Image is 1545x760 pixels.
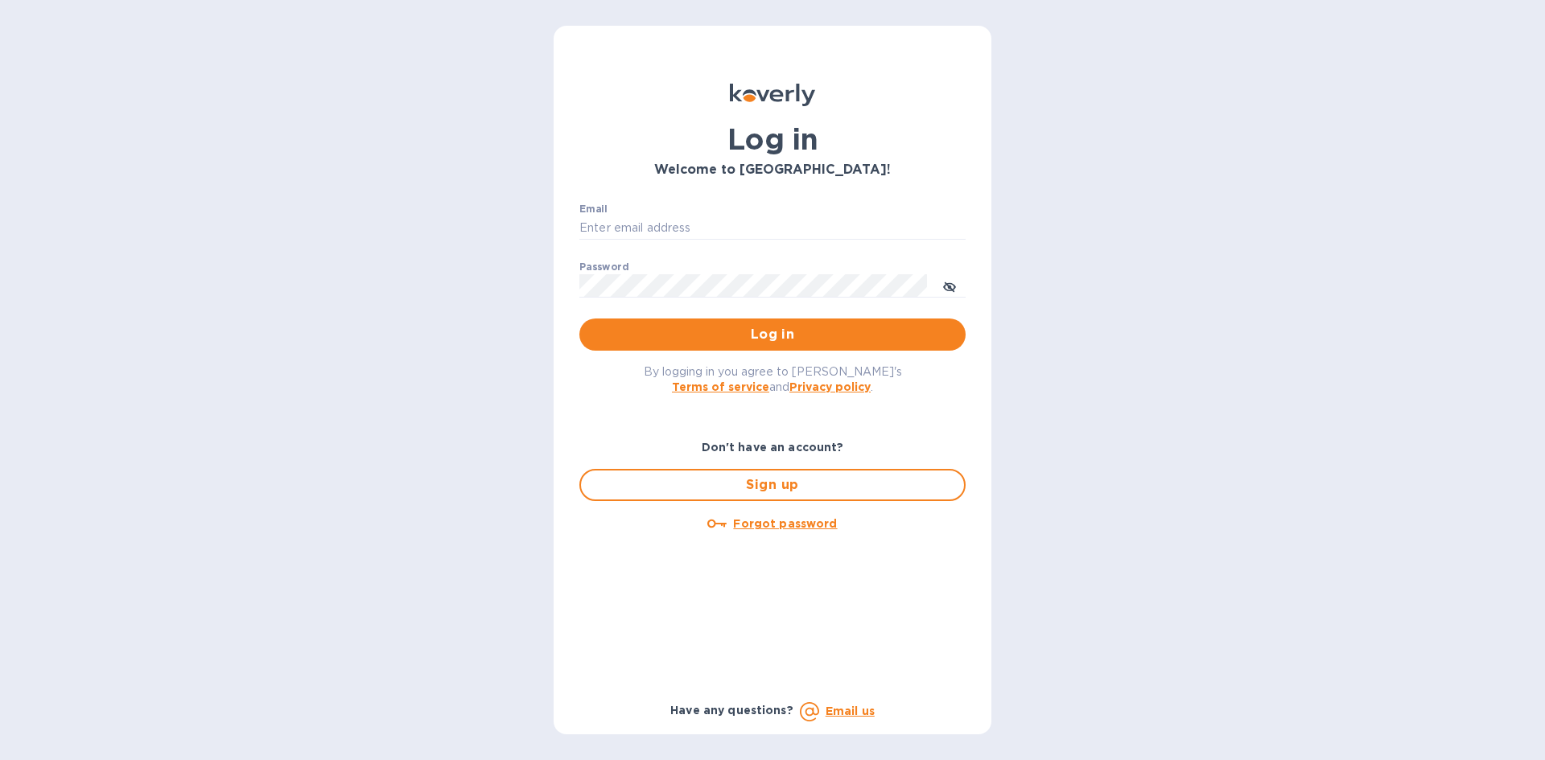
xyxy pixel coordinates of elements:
[826,705,875,717] a: Email us
[579,216,966,240] input: Enter email address
[579,262,628,272] label: Password
[594,475,951,495] span: Sign up
[579,162,966,178] h3: Welcome to [GEOGRAPHIC_DATA]!
[644,365,902,393] span: By logging in you agree to [PERSON_NAME]'s and .
[579,318,966,351] button: Log in
[933,269,966,302] button: toggle password visibility
[702,441,844,454] b: Don't have an account?
[789,380,871,393] a: Privacy policy
[579,122,966,156] h1: Log in
[592,325,953,344] span: Log in
[730,84,815,106] img: Koverly
[579,469,966,501] button: Sign up
[672,380,769,393] a: Terms of service
[670,704,793,717] b: Have any questions?
[733,517,837,530] u: Forgot password
[579,204,608,214] label: Email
